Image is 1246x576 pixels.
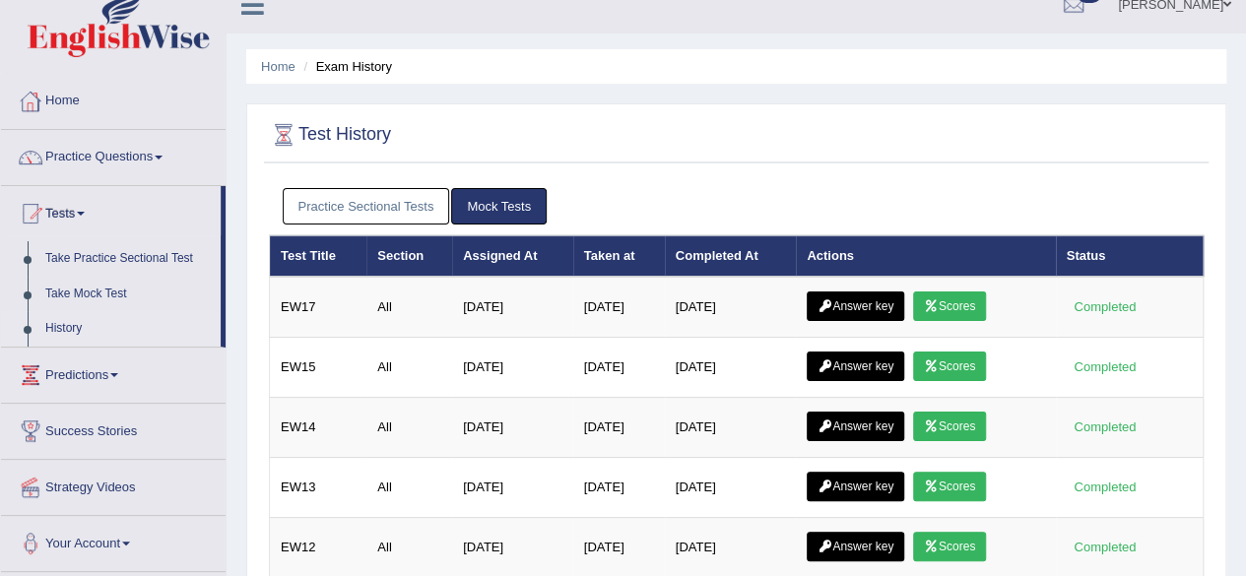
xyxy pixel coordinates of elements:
[573,277,665,338] td: [DATE]
[913,352,986,381] a: Scores
[366,277,452,338] td: All
[1067,416,1144,437] div: Completed
[807,412,904,441] a: Answer key
[665,458,797,518] td: [DATE]
[269,120,391,150] h2: Test History
[1,186,221,235] a: Tests
[807,472,904,501] a: Answer key
[573,338,665,398] td: [DATE]
[1,460,226,509] a: Strategy Videos
[452,338,573,398] td: [DATE]
[796,235,1055,277] th: Actions
[1,348,226,397] a: Predictions
[573,235,665,277] th: Taken at
[1,516,226,565] a: Your Account
[913,472,986,501] a: Scores
[452,458,573,518] td: [DATE]
[913,291,986,321] a: Scores
[1,130,226,179] a: Practice Questions
[36,277,221,312] a: Take Mock Test
[298,57,392,76] li: Exam History
[573,458,665,518] td: [DATE]
[451,188,547,224] a: Mock Tests
[1056,235,1204,277] th: Status
[452,277,573,338] td: [DATE]
[283,188,450,224] a: Practice Sectional Tests
[36,311,221,347] a: History
[452,235,573,277] th: Assigned At
[270,235,367,277] th: Test Title
[573,398,665,458] td: [DATE]
[1,74,226,123] a: Home
[366,458,452,518] td: All
[665,277,797,338] td: [DATE]
[665,235,797,277] th: Completed At
[270,398,367,458] td: EW14
[807,352,904,381] a: Answer key
[261,59,295,74] a: Home
[270,277,367,338] td: EW17
[1067,356,1144,377] div: Completed
[665,338,797,398] td: [DATE]
[366,398,452,458] td: All
[665,398,797,458] td: [DATE]
[36,241,221,277] a: Take Practice Sectional Test
[1067,537,1144,557] div: Completed
[807,291,904,321] a: Answer key
[1,404,226,453] a: Success Stories
[270,338,367,398] td: EW15
[1067,296,1144,317] div: Completed
[452,398,573,458] td: [DATE]
[1067,477,1144,497] div: Completed
[913,412,986,441] a: Scores
[366,338,452,398] td: All
[366,235,452,277] th: Section
[270,458,367,518] td: EW13
[807,532,904,561] a: Answer key
[913,532,986,561] a: Scores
